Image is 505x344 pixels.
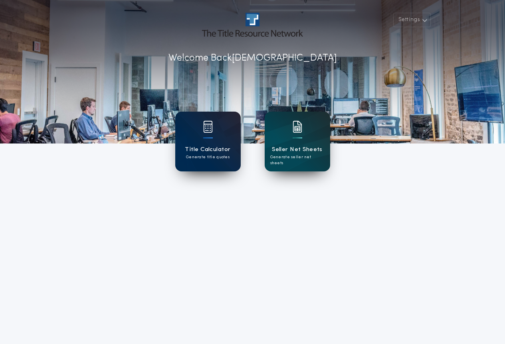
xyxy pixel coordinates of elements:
p: Welcome Back [DEMOGRAPHIC_DATA] [168,51,337,65]
p: Generate seller net sheets [270,154,325,166]
h1: Title Calculator [185,145,230,154]
img: card icon [293,121,302,133]
h1: Seller Net Sheets [272,145,323,154]
a: card iconSeller Net SheetsGenerate seller net sheets [265,112,330,171]
img: account-logo [202,13,303,37]
p: Generate title quotes [186,154,230,160]
img: card icon [203,121,213,133]
button: Settings [393,13,431,27]
a: card iconTitle CalculatorGenerate title quotes [175,112,241,171]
